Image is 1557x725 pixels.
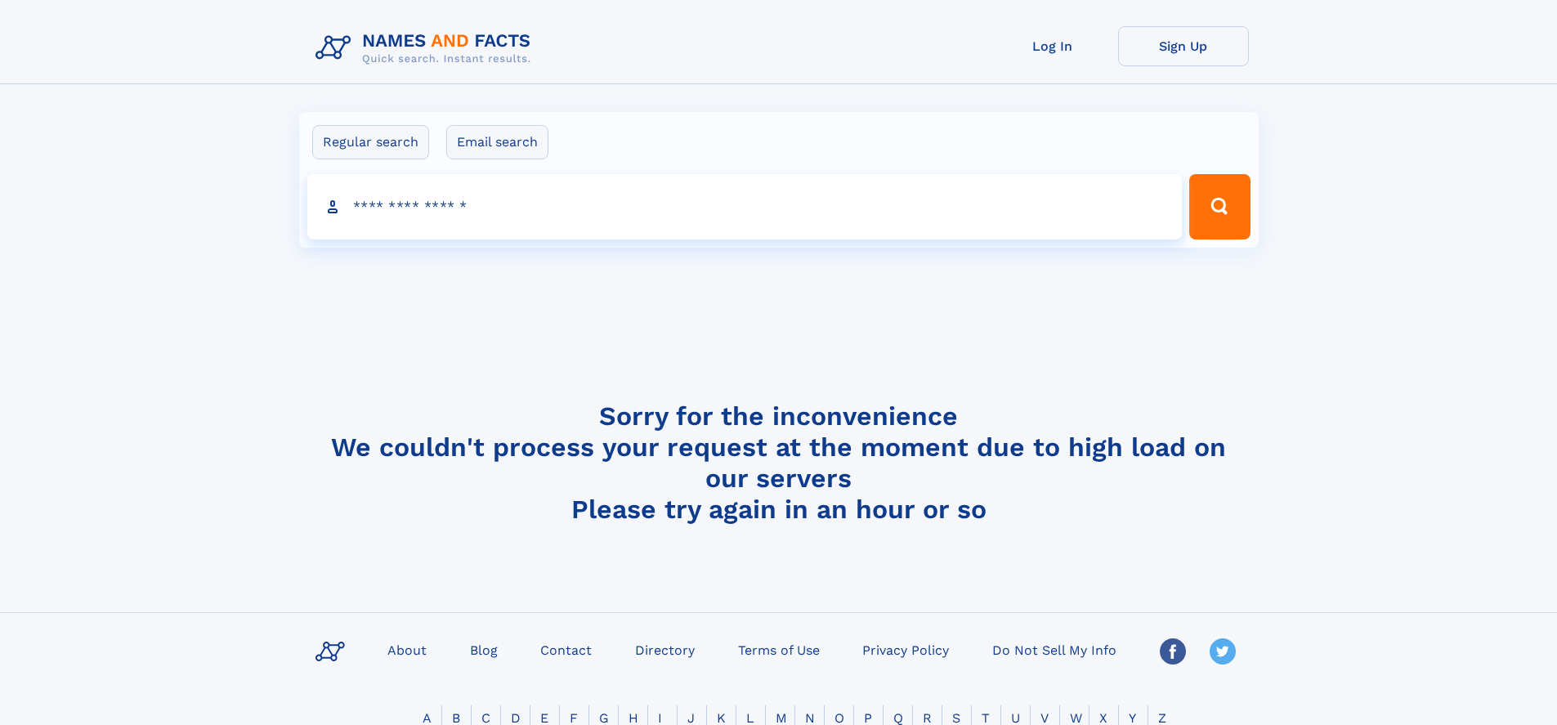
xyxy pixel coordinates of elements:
a: Terms of Use [732,638,826,661]
label: Regular search [312,125,429,159]
img: Facebook [1160,638,1186,665]
a: Privacy Policy [856,638,955,661]
a: About [381,638,433,661]
a: Blog [463,638,504,661]
a: Sign Up [1118,26,1249,66]
a: Log In [987,26,1118,66]
a: Directory [629,638,701,661]
a: Contact [534,638,598,661]
img: Twitter [1210,638,1236,665]
a: Do Not Sell My Info [986,638,1123,661]
button: Search Button [1189,174,1250,239]
input: search input [307,174,1183,239]
label: Email search [446,125,548,159]
h4: Sorry for the inconvenience We couldn't process your request at the moment due to high load on ou... [309,401,1249,525]
img: Logo Names and Facts [309,26,544,70]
